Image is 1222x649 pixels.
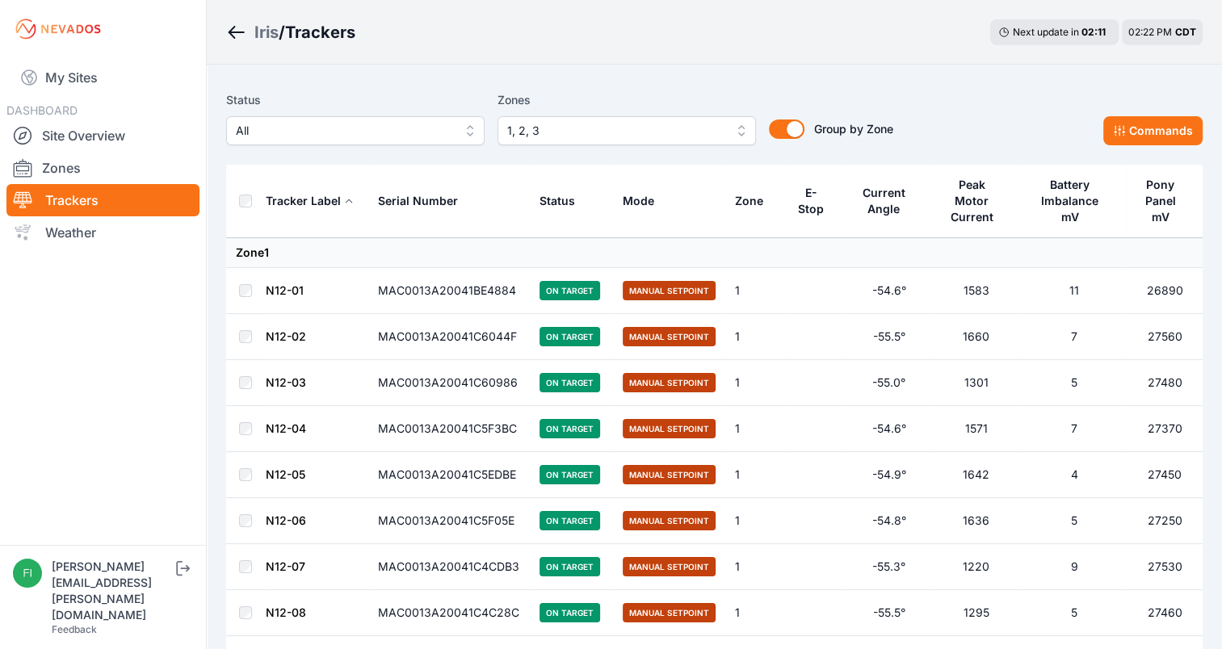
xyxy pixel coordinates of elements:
[6,184,199,216] a: Trackers
[1081,26,1111,39] div: 02 : 11
[226,238,1203,268] td: Zone 1
[254,21,279,44] a: Iris
[1031,177,1107,225] div: Battery Imbalance mV
[1022,498,1127,544] td: 5
[725,314,786,360] td: 1
[1136,177,1184,225] div: Pony Panel mV
[368,498,530,544] td: MAC0013A20041C5F05E
[1022,314,1127,360] td: 7
[6,58,199,97] a: My Sites
[540,557,600,576] span: On Target
[847,590,931,636] td: -55.5°
[847,498,931,544] td: -54.8°
[498,90,756,110] label: Zones
[13,16,103,42] img: Nevados
[1127,314,1203,360] td: 27560
[540,281,600,300] span: On Target
[1175,26,1196,38] span: CDT
[368,406,530,452] td: MAC0013A20041C5F3BC
[266,375,306,389] a: N12-03
[1022,452,1127,498] td: 4
[847,544,931,590] td: -55.3°
[368,314,530,360] td: MAC0013A20041C6044F
[285,21,355,44] h3: Trackers
[930,314,1022,360] td: 1660
[1127,590,1203,636] td: 27460
[847,406,931,452] td: -54.6°
[857,185,911,217] div: Current Angle
[1013,26,1079,38] span: Next update in
[1128,26,1172,38] span: 02:22 PM
[1127,544,1203,590] td: 27530
[814,122,893,136] span: Group by Zone
[378,193,458,209] div: Serial Number
[368,360,530,406] td: MAC0013A20041C60986
[540,511,600,530] span: On Target
[6,119,199,152] a: Site Overview
[623,281,716,300] span: Manual Setpoint
[930,360,1022,406] td: 1301
[6,216,199,249] a: Weather
[266,329,306,343] a: N12-02
[1022,406,1127,452] td: 7
[1136,165,1193,237] button: Pony Panel mV
[725,452,786,498] td: 1
[623,182,667,220] button: Mode
[725,360,786,406] td: 1
[540,193,575,209] div: Status
[1031,165,1117,237] button: Battery Imbalance mV
[368,268,530,314] td: MAC0013A20041BE4884
[266,421,306,435] a: N12-04
[623,193,654,209] div: Mode
[847,268,931,314] td: -54.6°
[725,498,786,544] td: 1
[930,452,1022,498] td: 1642
[1127,406,1203,452] td: 27370
[623,327,716,346] span: Manual Setpoint
[368,452,530,498] td: MAC0013A20041C5EDBE
[623,465,716,484] span: Manual Setpoint
[266,182,354,220] button: Tracker Label
[266,605,306,619] a: N12-08
[725,268,786,314] td: 1
[796,174,838,228] button: E-Stop
[623,557,716,576] span: Manual Setpoint
[1022,360,1127,406] td: 5
[623,373,716,392] span: Manual Setpoint
[735,182,776,220] button: Zone
[930,498,1022,544] td: 1636
[930,544,1022,590] td: 1220
[1127,452,1203,498] td: 27450
[368,590,530,636] td: MAC0013A20041C4C28C
[796,185,826,217] div: E-Stop
[1127,360,1203,406] td: 27480
[1022,590,1127,636] td: 5
[52,559,173,623] div: [PERSON_NAME][EMAIL_ADDRESS][PERSON_NAME][DOMAIN_NAME]
[266,283,304,297] a: N12-01
[940,177,1003,225] div: Peak Motor Current
[857,174,922,228] button: Current Angle
[623,419,716,438] span: Manual Setpoint
[623,603,716,622] span: Manual Setpoint
[13,559,42,588] img: fidel.lopez@prim.com
[847,452,931,498] td: -54.9°
[6,152,199,184] a: Zones
[266,193,341,209] div: Tracker Label
[1127,268,1203,314] td: 26890
[226,90,485,110] label: Status
[266,513,306,527] a: N12-06
[725,544,786,590] td: 1
[266,559,305,573] a: N12-07
[498,116,756,145] button: 1, 2, 3
[540,419,600,438] span: On Target
[540,465,600,484] span: On Target
[930,268,1022,314] td: 1583
[6,103,78,117] span: DASHBOARD
[930,406,1022,452] td: 1571
[52,623,97,635] a: Feedback
[1103,116,1203,145] button: Commands
[940,165,1012,237] button: Peak Motor Current
[540,373,600,392] span: On Target
[735,193,763,209] div: Zone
